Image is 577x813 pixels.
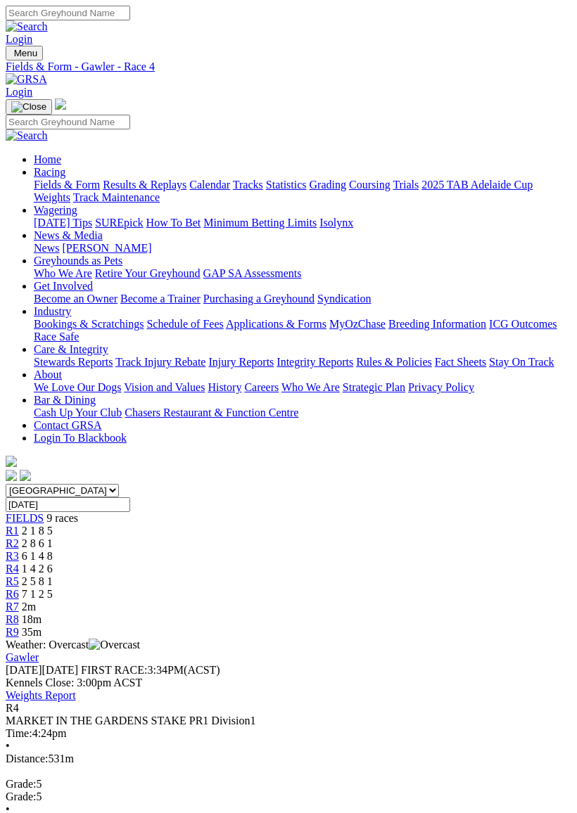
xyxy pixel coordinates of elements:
[22,525,53,537] span: 2 1 8 5
[6,727,571,740] div: 4:24pm
[34,406,122,418] a: Cash Up Your Club
[34,369,62,380] a: About
[489,318,557,330] a: ICG Outcomes
[489,356,554,368] a: Stay On Track
[14,48,37,58] span: Menu
[22,575,53,587] span: 2 5 8 1
[6,33,32,45] a: Login
[208,356,274,368] a: Injury Reports
[34,381,121,393] a: We Love Our Dogs
[226,318,326,330] a: Applications & Forms
[81,664,147,676] span: FIRST RACE:
[6,677,571,689] div: Kennels Close: 3:00pm ACST
[34,204,77,216] a: Wagering
[6,689,76,701] a: Weights Report
[20,470,31,481] img: twitter.svg
[34,331,79,343] a: Race Safe
[73,191,160,203] a: Track Maintenance
[233,179,263,191] a: Tracks
[6,86,32,98] a: Login
[22,588,53,600] span: 7 1 2 5
[6,664,42,676] span: [DATE]
[34,191,70,203] a: Weights
[329,318,386,330] a: MyOzChase
[22,601,36,613] span: 2m
[6,129,48,142] img: Search
[22,550,53,562] span: 6 1 4 8
[6,778,37,790] span: Grade:
[34,318,571,343] div: Industry
[34,406,571,419] div: Bar & Dining
[6,790,571,803] div: 5
[6,456,17,467] img: logo-grsa-white.png
[435,356,486,368] a: Fact Sheets
[388,318,486,330] a: Breeding Information
[421,179,533,191] a: 2025 TAB Adelaide Cup
[115,356,205,368] a: Track Injury Rebate
[6,99,52,115] button: Toggle navigation
[34,343,108,355] a: Care & Integrity
[6,753,571,765] div: 531m
[6,651,39,663] a: Gawler
[103,179,186,191] a: Results & Replays
[62,242,151,254] a: [PERSON_NAME]
[6,6,130,20] input: Search
[34,166,65,178] a: Racing
[34,381,571,394] div: About
[343,381,405,393] a: Strategic Plan
[6,46,43,60] button: Toggle navigation
[95,217,143,229] a: SUREpick
[6,588,19,600] a: R6
[6,20,48,33] img: Search
[356,356,432,368] a: Rules & Policies
[124,381,205,393] a: Vision and Values
[34,293,571,305] div: Get Involved
[34,305,71,317] a: Industry
[6,550,19,562] a: R3
[393,179,419,191] a: Trials
[6,778,571,790] div: 5
[95,267,201,279] a: Retire Your Greyhound
[6,575,19,587] a: R5
[319,217,353,229] a: Isolynx
[146,217,201,229] a: How To Bet
[46,512,78,524] span: 9 races
[34,179,100,191] a: Fields & Form
[6,497,130,512] input: Select date
[34,217,92,229] a: [DATE] Tips
[34,242,59,254] a: News
[6,563,19,575] a: R4
[11,101,46,113] img: Close
[6,537,19,549] a: R2
[22,537,53,549] span: 2 8 6 1
[34,242,571,255] div: News & Media
[34,217,571,229] div: Wagering
[244,381,279,393] a: Careers
[34,394,96,406] a: Bar & Dining
[125,406,298,418] a: Chasers Restaurant & Function Centre
[22,613,42,625] span: 18m
[281,381,340,393] a: Who We Are
[6,753,48,764] span: Distance:
[6,601,19,613] a: R7
[6,525,19,537] a: R1
[277,356,353,368] a: Integrity Reports
[6,639,140,651] span: Weather: Overcast
[6,60,571,73] a: Fields & Form - Gawler - Race 4
[6,727,32,739] span: Time:
[317,293,371,305] a: Syndication
[81,664,220,676] span: 3:34PM(ACST)
[208,381,241,393] a: History
[6,626,19,638] a: R9
[6,512,44,524] span: FIELDS
[34,255,122,267] a: Greyhounds as Pets
[34,153,61,165] a: Home
[34,229,103,241] a: News & Media
[146,318,223,330] a: Schedule of Fees
[6,470,17,481] img: facebook.svg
